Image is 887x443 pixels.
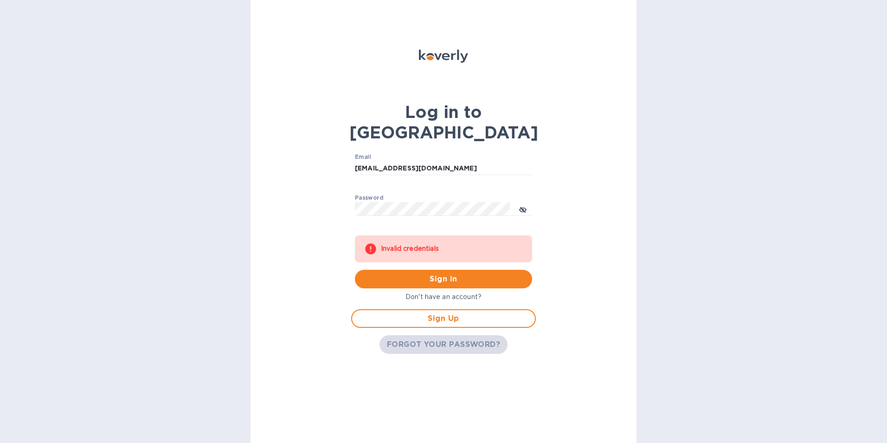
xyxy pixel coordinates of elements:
span: Sign in [362,274,525,285]
img: Koverly [419,50,468,63]
p: Don't have an account? [351,292,536,302]
label: Password [355,195,383,201]
b: Log in to [GEOGRAPHIC_DATA] [349,102,538,143]
span: FORGOT YOUR PASSWORD? [387,339,501,350]
button: Sign Up [351,309,536,328]
span: Sign Up [360,313,527,324]
button: toggle password visibility [514,200,532,218]
button: Sign in [355,270,532,288]
button: FORGOT YOUR PASSWORD? [379,335,508,354]
label: Email [355,155,371,160]
div: Invalid credentials [381,241,523,257]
